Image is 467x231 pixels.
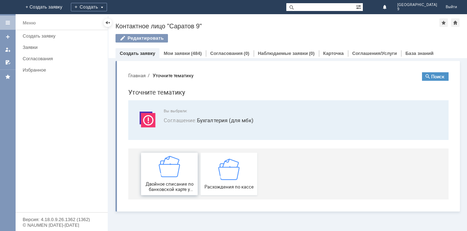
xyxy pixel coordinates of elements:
div: Версия: 4.18.0.9.26.1362 (1362) [23,217,101,222]
a: Согласования [210,51,243,56]
button: Поиск [299,6,326,14]
h1: Уточните тематику [6,21,326,31]
div: Согласования [23,56,103,61]
div: (0) [309,51,315,56]
a: Создать заявку [20,30,106,41]
div: Сделать домашней страницей [451,18,460,27]
span: Расширенный поиск [356,3,363,10]
a: Мои заявки [164,51,190,56]
span: Двойное списание по банковской карте у покупателя [21,115,73,125]
img: getfafe0041f1c547558d014b707d1d9f05 [96,92,117,113]
div: Скрыть меню [103,18,112,27]
a: Согласования [20,53,106,64]
a: Расхождения по кассе [78,86,135,129]
div: Контактное лицо "Саратов 9" [116,23,439,30]
span: [GEOGRAPHIC_DATA] [397,3,437,7]
a: Наблюдаемые заявки [258,51,308,56]
span: Вы выбрали: [41,42,317,47]
div: © NAUMEN [DATE]-[DATE] [23,223,101,227]
img: getfafe0041f1c547558d014b707d1d9f05 [36,89,57,111]
div: Уточните тематику [30,6,71,12]
span: Расхождения по кассе [80,117,133,123]
span: Бухгалтерия (для мбк) [41,50,317,58]
span: 9 [397,7,437,11]
a: Карточка [323,51,344,56]
div: (484) [191,51,202,56]
img: svg%3E [14,42,35,63]
a: Заявки [20,42,106,53]
a: Мои согласования [2,57,13,68]
div: Создать заявку [23,33,103,39]
a: Двойное списание по банковской карте у покупателя [18,86,75,129]
div: (0) [244,51,249,56]
div: Добавить в избранное [439,18,448,27]
a: Соглашения/Услуги [352,51,397,56]
div: Создать [71,3,107,11]
div: Заявки [23,45,103,50]
a: Создать заявку [2,31,13,43]
div: Меню [23,19,36,27]
div: Избранное [23,67,96,73]
button: Главная [6,6,23,12]
a: Создать заявку [120,51,155,56]
a: База знаний [405,51,433,56]
a: Мои заявки [2,44,13,55]
span: Соглашение : [41,50,74,57]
